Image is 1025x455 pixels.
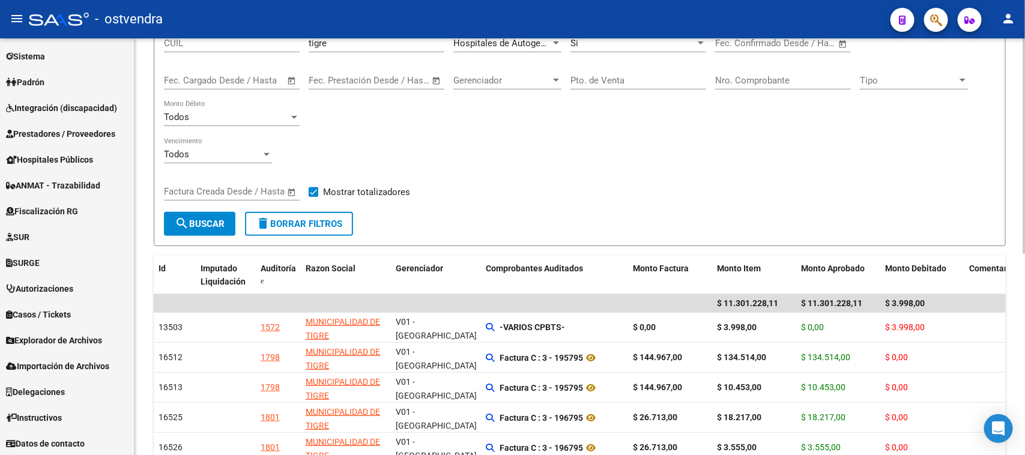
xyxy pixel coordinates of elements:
div: - 30999284899 [306,375,386,416]
button: Open calendar [285,185,299,199]
span: ANMAT - Trazabilidad [6,179,100,192]
input: Start date [164,75,203,86]
span: MUNICIPALIDAD DE TIGRE [306,347,380,370]
button: Buscar [164,212,235,236]
input: End date [214,186,272,197]
div: 1801 [261,411,280,424]
input: Start date [715,38,754,49]
span: $ 0,00 [885,412,908,422]
span: 16526 [159,442,183,452]
span: $ 3.998,00 [885,298,925,308]
input: End date [358,75,417,86]
span: Delegaciones [6,385,65,399]
strong: -VARIOS CPBTS- [500,322,565,332]
datatable-header-cell: Razon Social [301,256,391,295]
datatable-header-cell: Monto Aprobado [796,256,880,295]
span: V01 - [GEOGRAPHIC_DATA] [396,347,477,370]
span: - ostvendra [95,6,163,32]
span: SURGE [6,256,40,270]
input: Start date [164,186,203,197]
strong: $ 0,00 [633,322,656,332]
datatable-header-cell: Auditoría [256,256,301,295]
span: Razon Social [306,264,355,273]
span: Si [570,38,578,49]
span: Gerenciador [453,75,551,86]
div: - 30999284899 [306,315,386,356]
datatable-header-cell: Monto Factura [628,256,712,295]
div: 1801 [261,441,280,454]
span: Borrar Filtros [256,218,342,229]
datatable-header-cell: Comprobantes Auditados [481,256,628,295]
strong: $ 10.453,00 [717,382,761,392]
span: $ 10.453,00 [801,382,845,392]
span: Casos / Tickets [6,308,71,321]
span: Monto Item [717,264,761,273]
button: Open calendar [430,74,444,88]
span: Padrón [6,76,44,89]
span: Datos de contacto [6,437,85,450]
input: End date [765,38,823,49]
span: MUNICIPALIDAD DE TIGRE [306,407,380,430]
datatable-header-cell: Monto Item [712,256,796,295]
datatable-header-cell: Monto Debitado [880,256,964,295]
span: $ 11.301.228,11 [801,298,862,308]
strong: $ 26.713,00 [633,442,677,452]
div: 1798 [261,351,280,364]
span: V01 - [GEOGRAPHIC_DATA] [396,317,477,340]
span: Prestadores / Proveedores [6,127,115,140]
datatable-header-cell: Gerenciador [391,256,481,295]
strong: $ 134.514,00 [717,352,766,362]
strong: Factura C : 3 - 196795 [500,443,583,453]
span: Auditoría [261,264,296,273]
strong: Factura C : 3 - 195795 [500,383,583,393]
strong: $ 3.555,00 [717,442,757,452]
span: 16513 [159,382,183,392]
span: $ 0,00 [885,352,908,362]
span: Mostrar totalizadores [323,185,410,199]
strong: $ 18.217,00 [717,412,761,422]
datatable-header-cell: Imputado Liquidación [196,256,256,295]
span: Todos [164,149,189,160]
mat-icon: search [175,216,189,231]
strong: $ 3.998,00 [717,322,757,332]
span: Importación de Archivos [6,360,109,373]
mat-icon: menu [10,11,24,26]
div: 1798 [261,381,280,394]
span: Imputado Liquidación [201,264,246,287]
div: - 30999284899 [306,345,386,386]
span: Buscar [175,218,225,229]
span: Integración (discapacidad) [6,101,117,115]
span: Explorador de Archivos [6,334,102,347]
button: Borrar Filtros [245,212,353,236]
span: $ 0,00 [885,382,908,392]
button: Open calendar [836,37,850,51]
mat-icon: delete [256,216,270,231]
span: Tipo [860,75,957,86]
span: Hospitales Públicos [6,153,93,166]
span: MUNICIPALIDAD DE TIGRE [306,317,380,340]
span: Comentario [969,264,1014,273]
div: - 30999284899 [306,405,386,446]
button: Open calendar [285,74,299,88]
mat-icon: person [1001,11,1015,26]
span: Hospitales de Autogestión [453,38,561,49]
span: $ 18.217,00 [801,412,845,422]
span: Monto Factura [633,264,689,273]
strong: Factura C : 3 - 196795 [500,413,583,423]
span: $ 11.301.228,11 [717,298,778,308]
span: 13503 [159,322,183,332]
span: $ 0,00 [801,322,824,332]
span: V01 - [GEOGRAPHIC_DATA] [396,407,477,430]
strong: $ 144.967,00 [633,352,682,362]
span: Todos [164,112,189,122]
span: $ 3.555,00 [801,442,841,452]
span: Id [159,264,166,273]
span: Monto Aprobado [801,264,865,273]
span: Gerenciador [396,264,443,273]
strong: $ 26.713,00 [633,412,677,422]
span: $ 134.514,00 [801,352,850,362]
span: Instructivos [6,411,62,424]
div: Open Intercom Messenger [984,414,1013,443]
strong: $ 144.967,00 [633,382,682,392]
span: 16512 [159,352,183,362]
